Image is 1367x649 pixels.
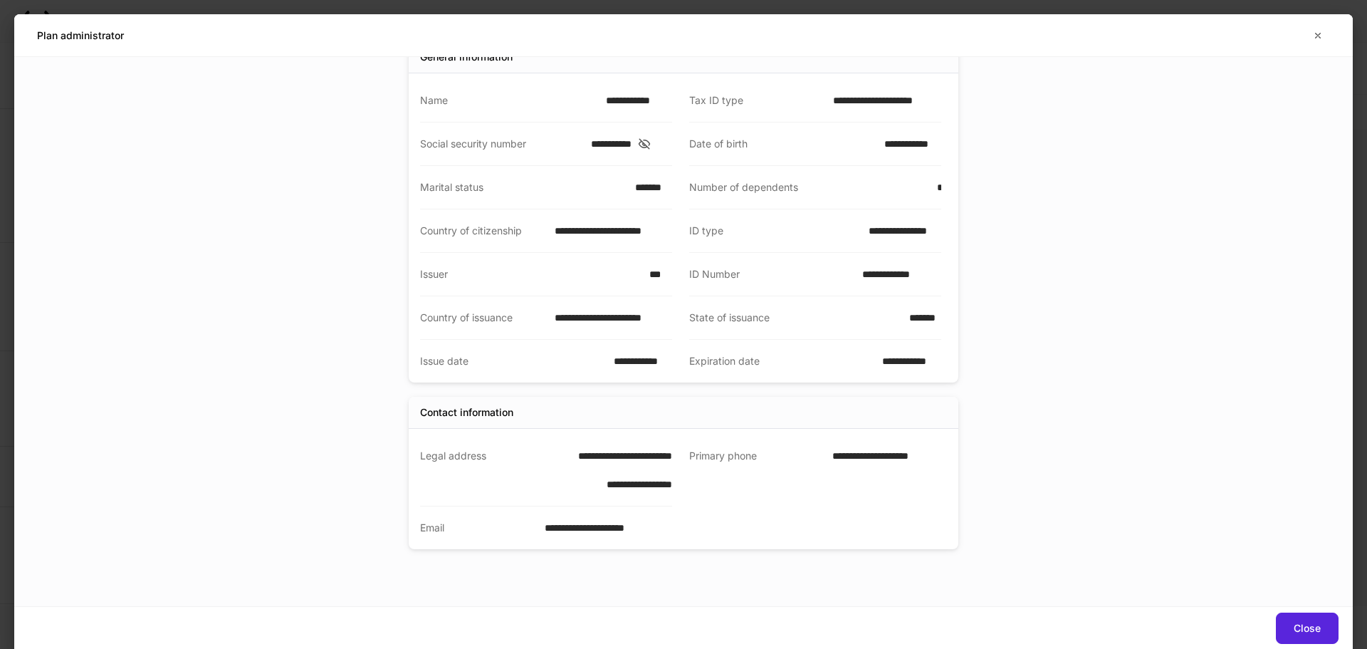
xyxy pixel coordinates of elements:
[689,449,824,492] div: Primary phone
[689,311,901,325] div: State of issuance
[37,28,124,43] h5: Plan administrator
[420,137,582,151] div: Social security number
[420,93,597,108] div: Name
[689,224,860,238] div: ID type
[420,354,605,368] div: Issue date
[420,224,546,238] div: Country of citizenship
[1294,623,1321,633] div: Close
[420,405,513,420] div: Contact information
[420,449,525,492] div: Legal address
[420,180,627,194] div: Marital status
[420,521,536,535] div: Email
[1276,613,1339,644] button: Close
[689,137,876,151] div: Date of birth
[689,354,874,368] div: Expiration date
[689,267,854,281] div: ID Number
[689,180,928,194] div: Number of dependents
[420,50,513,64] div: General information
[689,93,824,108] div: Tax ID type
[420,267,641,281] div: Issuer
[420,311,546,325] div: Country of issuance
